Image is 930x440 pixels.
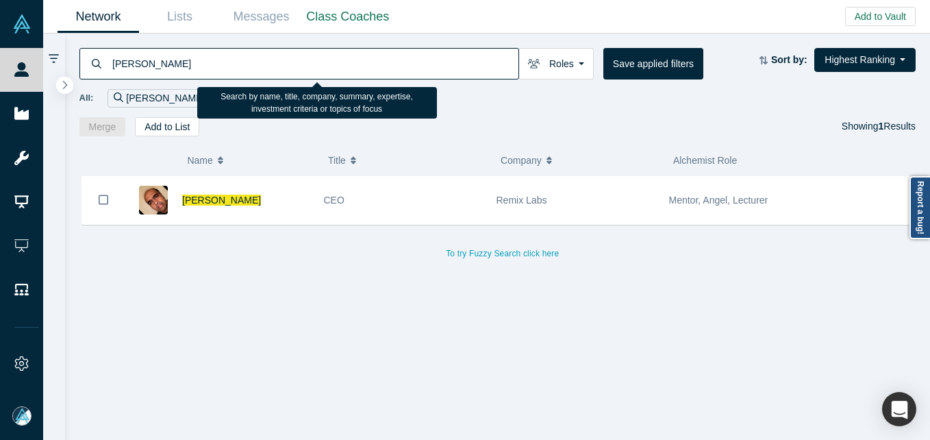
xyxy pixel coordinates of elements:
[673,155,737,166] span: Alchemist Role
[328,146,346,175] span: Title
[909,176,930,239] a: Report a bug!
[501,146,659,175] button: Company
[111,47,518,80] input: Search by name, title, company, summary, expertise, investment criteria or topics of focus
[12,14,32,34] img: Alchemist Vault Logo
[79,91,94,105] span: All:
[501,146,542,175] span: Company
[205,90,215,106] button: Remove Filter
[302,1,394,33] a: Class Coaches
[182,195,261,206] a: [PERSON_NAME]
[139,1,221,33] a: Lists
[436,245,568,262] button: To try Fuzzy Search click here
[187,146,212,175] span: Name
[879,121,884,132] strong: 1
[879,121,916,132] span: Results
[135,117,199,136] button: Add to List
[669,195,768,206] span: Mentor, Angel, Lecturer
[814,48,916,72] button: Highest Ranking
[328,146,486,175] button: Title
[845,7,916,26] button: Add to Vault
[771,54,807,65] strong: Sort by:
[221,1,302,33] a: Messages
[603,48,703,80] button: Save applied filters
[108,89,221,108] div: [PERSON_NAME]
[12,406,32,426] img: Mia Scott's Account
[187,146,314,175] button: Name
[497,195,547,206] span: Remix Labs
[82,176,125,224] button: Bookmark
[79,117,126,136] button: Merge
[324,195,344,206] span: CEO
[58,1,139,33] a: Network
[518,48,594,80] button: Roles
[139,186,168,215] img: Vijay Chakravarthy's Profile Image
[842,117,916,136] div: Showing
